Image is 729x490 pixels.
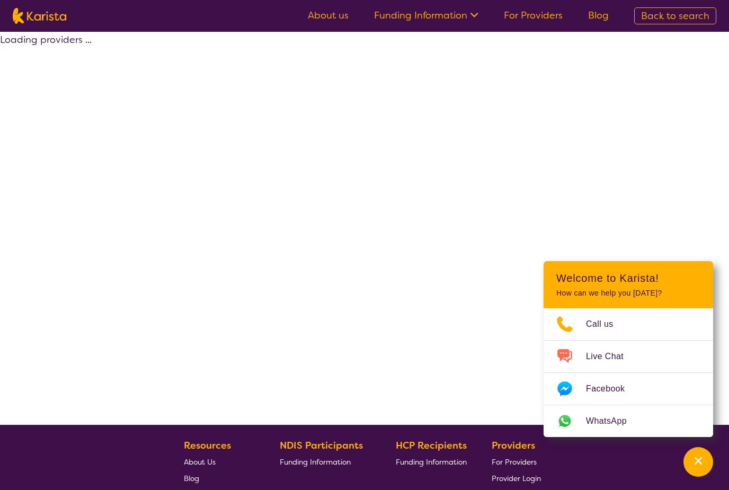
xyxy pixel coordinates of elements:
[586,316,626,332] span: Call us
[634,7,716,24] a: Back to search
[374,9,478,22] a: Funding Information
[641,10,709,22] span: Back to search
[586,349,636,364] span: Live Chat
[492,474,541,483] span: Provider Login
[492,470,541,486] a: Provider Login
[184,453,255,470] a: About Us
[308,9,349,22] a: About us
[13,8,66,24] img: Karista logo
[556,272,700,284] h2: Welcome to Karista!
[504,9,563,22] a: For Providers
[586,381,637,397] span: Facebook
[280,453,371,470] a: Funding Information
[184,439,231,452] b: Resources
[396,457,467,467] span: Funding Information
[492,457,537,467] span: For Providers
[492,453,541,470] a: For Providers
[544,261,713,437] div: Channel Menu
[396,439,467,452] b: HCP Recipients
[280,457,351,467] span: Funding Information
[184,474,199,483] span: Blog
[556,289,700,298] p: How can we help you [DATE]?
[280,439,363,452] b: NDIS Participants
[544,405,713,437] a: Web link opens in a new tab.
[588,9,609,22] a: Blog
[544,308,713,437] ul: Choose channel
[396,453,467,470] a: Funding Information
[184,457,216,467] span: About Us
[184,470,255,486] a: Blog
[586,413,639,429] span: WhatsApp
[492,439,535,452] b: Providers
[683,447,713,477] button: Channel Menu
